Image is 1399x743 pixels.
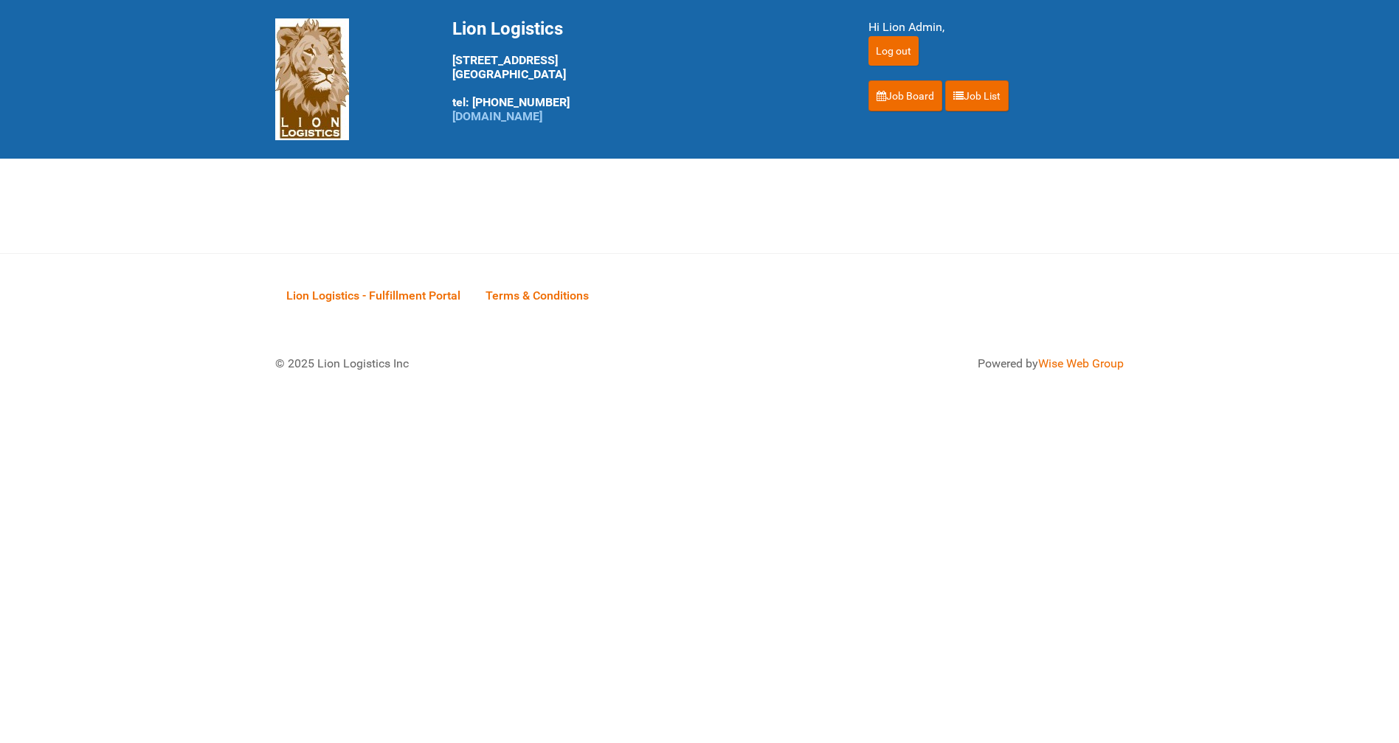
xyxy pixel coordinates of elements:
span: Lion Logistics - Fulfillment Portal [286,288,460,303]
a: [DOMAIN_NAME] [452,109,542,123]
span: Terms & Conditions [486,288,589,303]
a: Lion Logistics - Fulfillment Portal [275,272,471,318]
input: Log out [868,36,919,66]
a: Job List [945,80,1009,111]
a: Job Board [868,80,942,111]
a: Lion Logistics [275,72,349,86]
div: Hi Lion Admin, [868,18,1124,36]
div: © 2025 Lion Logistics Inc [264,344,692,384]
div: Powered by [718,355,1124,373]
a: Wise Web Group [1038,356,1124,370]
a: Terms & Conditions [474,272,600,318]
div: [STREET_ADDRESS] [GEOGRAPHIC_DATA] tel: [PHONE_NUMBER] [452,18,832,123]
span: Lion Logistics [452,18,563,39]
img: Lion Logistics [275,18,349,140]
